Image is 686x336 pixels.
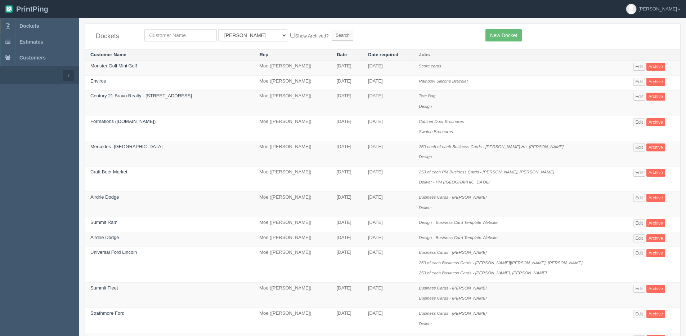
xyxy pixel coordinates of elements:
a: Archive [646,143,665,151]
td: [DATE] [331,191,363,217]
td: [DATE] [331,75,363,90]
i: Design - Business Card Template Website [419,220,498,225]
a: Archive [646,93,665,101]
td: [DATE] [363,282,413,308]
a: Edit [633,63,645,71]
a: Edit [633,249,645,257]
td: Moe ([PERSON_NAME]) [254,61,331,76]
i: Design - Business Card Template Website [419,235,498,240]
th: Jobs [413,49,628,61]
a: Archive [646,169,665,177]
a: Summit Fleet [90,285,118,291]
td: [DATE] [331,247,363,283]
td: [DATE] [331,166,363,191]
td: [DATE] [363,232,413,247]
i: 250 of each PM Business Cards - [PERSON_NAME], [PERSON_NAME] [419,169,554,174]
a: Archive [646,285,665,293]
a: Summit Ram [90,220,117,225]
a: Edit [633,234,645,242]
a: Edit [633,78,645,86]
td: Moe ([PERSON_NAME]) [254,282,331,308]
a: Enviros [90,78,106,84]
i: Business Cards - [PERSON_NAME] [419,311,487,315]
a: Archive [646,249,665,257]
td: [DATE] [331,141,363,166]
i: Swatch Brochures [419,129,453,134]
a: Edit [633,118,645,126]
td: [DATE] [331,90,363,116]
i: Cabinet Door Brochures [419,119,464,124]
td: Moe ([PERSON_NAME]) [254,191,331,217]
span: Estimates [19,39,43,45]
td: [DATE] [331,217,363,232]
i: Design [419,154,432,159]
i: 250 of each Business Cards - [PERSON_NAME]|[PERSON_NAME], [PERSON_NAME] [419,260,582,265]
i: Rainbow Silicone Bracelet [419,79,468,83]
i: Business Cards - [PERSON_NAME] [419,250,487,255]
a: Craft Beer Market [90,169,127,174]
a: Universal Ford Lincoln [90,249,137,255]
a: Archive [646,234,665,242]
td: [DATE] [331,282,363,308]
a: Edit [633,194,645,202]
a: Date [337,52,347,57]
td: [DATE] [363,217,413,232]
td: [DATE] [331,308,363,333]
td: [DATE] [331,116,363,141]
a: Monster Golf Mini Golf [90,63,137,68]
i: 250 each of each Business Cards - [PERSON_NAME] He, [PERSON_NAME] [419,144,564,149]
i: Score cards [419,63,441,68]
i: Business Cards - [PERSON_NAME] [419,296,487,300]
a: Edit [633,169,645,177]
a: Edit [633,219,645,227]
td: [DATE] [363,141,413,166]
td: [DATE] [363,247,413,283]
a: Archive [646,63,665,71]
td: Moe ([PERSON_NAME]) [254,308,331,333]
td: [DATE] [363,166,413,191]
label: Show Archived? [290,31,328,40]
a: Century 21 Bravo Realty - [STREET_ADDRESS] [90,93,192,98]
td: [DATE] [331,61,363,76]
td: Moe ([PERSON_NAME]) [254,247,331,283]
input: Show Archived? [290,33,295,37]
i: Business Cards - [PERSON_NAME] [419,286,487,290]
h4: Dockets [96,33,134,40]
a: Airdrie Dodge [90,235,119,240]
a: Airdrie Dodge [90,194,119,200]
i: Tote Bag [419,93,435,98]
td: [DATE] [363,61,413,76]
td: Moe ([PERSON_NAME]) [254,232,331,247]
a: Edit [633,93,645,101]
a: Date required [368,52,398,57]
i: Design [419,104,432,109]
a: Rep [260,52,269,57]
a: Archive [646,194,665,202]
a: Archive [646,78,665,86]
i: Business Cards - [PERSON_NAME] [419,195,487,199]
td: Moe ([PERSON_NAME]) [254,116,331,141]
td: Moe ([PERSON_NAME]) [254,90,331,116]
a: Edit [633,310,645,318]
td: [DATE] [363,75,413,90]
i: Deliver - PM ([GEOGRAPHIC_DATA]) [419,180,490,184]
td: [DATE] [331,232,363,247]
a: Customer Name [90,52,126,57]
a: Edit [633,143,645,151]
i: 250 of each Business Cards - [PERSON_NAME], [PERSON_NAME] [419,270,547,275]
span: Dockets [19,23,39,29]
a: Archive [646,118,665,126]
td: Moe ([PERSON_NAME]) [254,141,331,166]
td: [DATE] [363,308,413,333]
input: Search [332,30,353,41]
a: Mercedes -[GEOGRAPHIC_DATA] [90,144,162,149]
img: logo-3e63b451c926e2ac314895c53de4908e5d424f24456219fb08d385ab2e579770.png [5,5,13,13]
a: New Docket [485,29,522,41]
a: Formations ([DOMAIN_NAME]) [90,119,156,124]
td: [DATE] [363,116,413,141]
td: [DATE] [363,90,413,116]
span: Customers [19,55,46,61]
td: [DATE] [363,191,413,217]
i: Deliver [419,205,432,210]
a: Edit [633,285,645,293]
